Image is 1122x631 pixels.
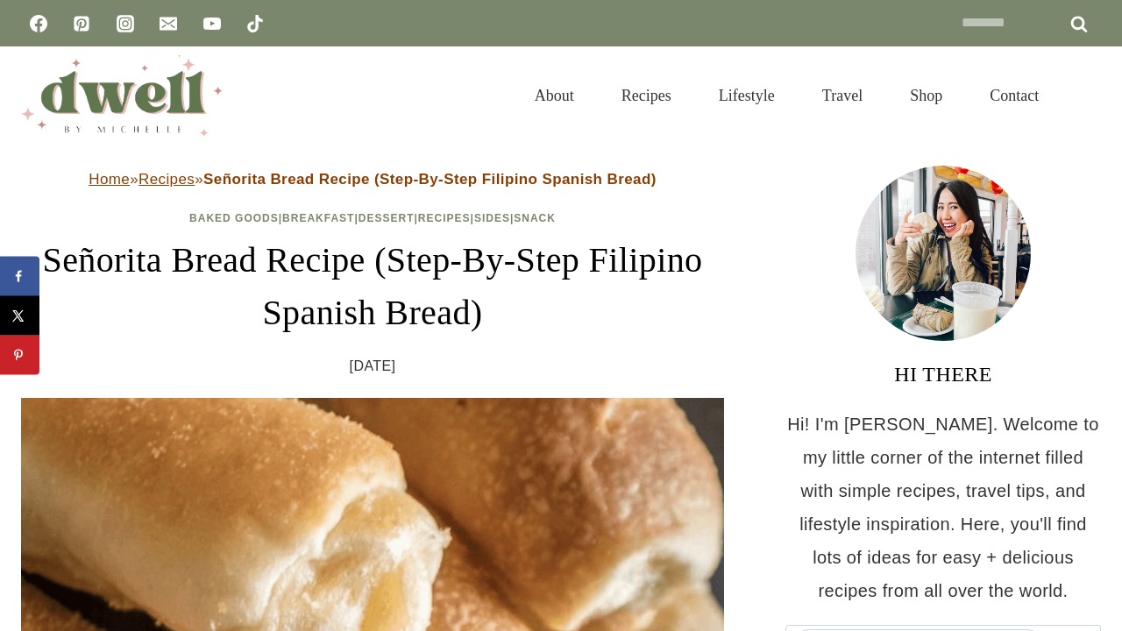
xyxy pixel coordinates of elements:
button: View Search Form [1071,81,1101,110]
a: Email [151,6,186,41]
a: About [511,65,598,126]
h3: HI THERE [785,358,1101,390]
span: » » [89,171,657,188]
a: YouTube [195,6,230,41]
a: Recipes [418,212,471,224]
a: Facebook [21,6,56,41]
time: [DATE] [350,353,396,379]
a: Shop [886,65,966,126]
a: Snack [514,212,556,224]
a: Baked Goods [189,212,279,224]
a: Recipes [138,171,195,188]
a: Instagram [108,6,143,41]
a: Breakfast [282,212,354,224]
span: | | | | | [189,212,556,224]
a: Contact [966,65,1062,126]
a: Sides [474,212,510,224]
img: DWELL by michelle [21,55,223,136]
a: Travel [799,65,886,126]
a: Recipes [598,65,695,126]
h1: Señorita Bread Recipe (Step-By-Step Filipino Spanish Bread) [21,234,724,339]
strong: Señorita Bread Recipe (Step-By-Step Filipino Spanish Bread) [203,171,657,188]
a: Home [89,171,130,188]
p: Hi! I'm [PERSON_NAME]. Welcome to my little corner of the internet filled with simple recipes, tr... [785,408,1101,607]
a: TikTok [238,6,273,41]
a: Pinterest [64,6,99,41]
a: Dessert [359,212,415,224]
nav: Primary Navigation [511,65,1062,126]
a: Lifestyle [695,65,799,126]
